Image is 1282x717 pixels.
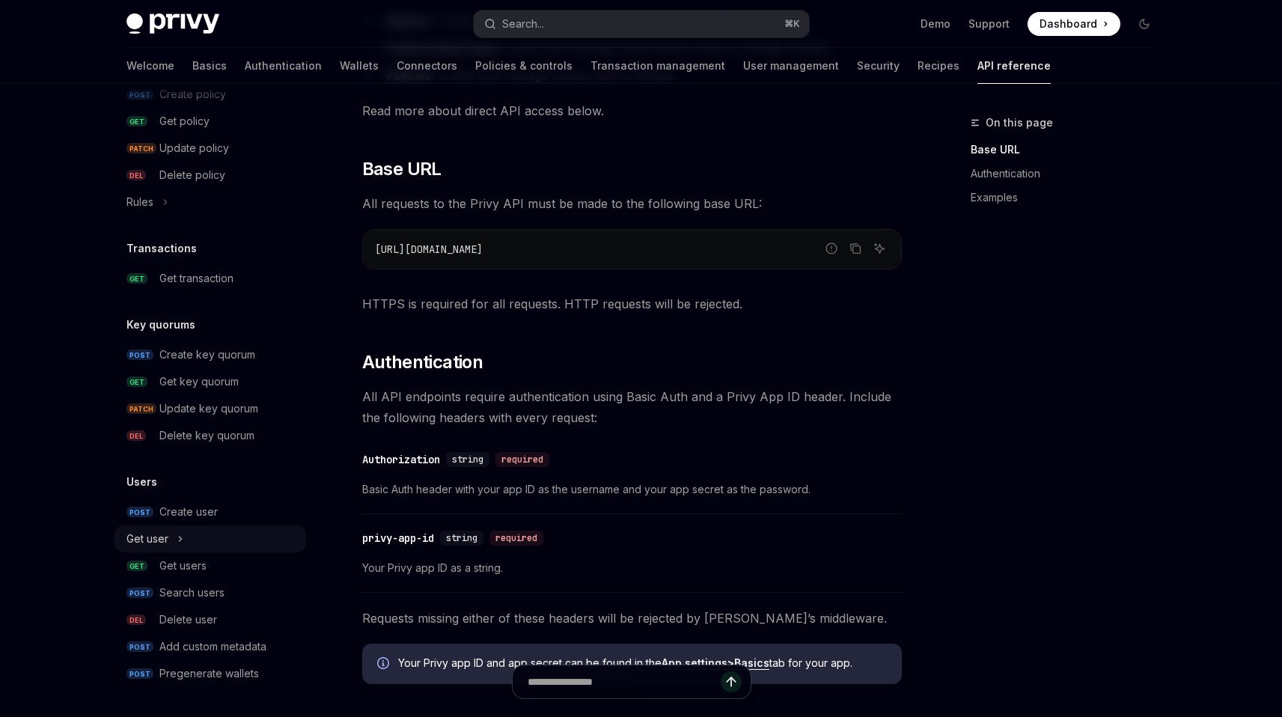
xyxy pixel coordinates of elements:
[126,403,156,415] span: PATCH
[397,48,457,84] a: Connectors
[474,10,809,37] button: Open search
[362,293,902,314] span: HTTPS is required for all requests. HTTP requests will be rejected.
[126,561,147,572] span: GET
[362,452,440,467] div: Authorization
[126,13,219,34] img: dark logo
[159,269,233,287] div: Get transaction
[126,116,147,127] span: GET
[362,350,483,374] span: Authentication
[115,265,306,292] a: GETGet transaction
[452,454,483,466] span: string
[495,452,549,467] div: required
[159,638,266,656] div: Add custom metadata
[159,139,229,157] div: Update policy
[340,48,379,84] a: Wallets
[362,157,442,181] span: Base URL
[126,668,153,680] span: POST
[721,671,742,692] button: Send message
[362,386,902,428] span: All API endpoints require authentication using Basic Auth and a Privy App ID header. Include the ...
[159,427,254,445] div: Delete key quorum
[1028,12,1120,36] a: Dashboard
[475,48,573,84] a: Policies & controls
[977,48,1051,84] a: API reference
[126,170,146,181] span: DEL
[784,18,800,30] span: ⌘ K
[159,112,210,130] div: Get policy
[115,189,306,216] button: Toggle Rules section
[971,186,1168,210] a: Examples
[126,350,153,361] span: POST
[921,16,950,31] a: Demo
[159,557,207,575] div: Get users
[398,656,887,671] span: Your Privy app ID and app secret can be found in the tab for your app.
[126,530,168,548] div: Get user
[362,480,902,498] span: Basic Auth header with your app ID as the username and your app secret as the password.
[115,633,306,660] a: POSTAdd custom metadata
[159,665,259,683] div: Pregenerate wallets
[502,15,544,33] div: Search...
[115,368,306,395] a: GETGet key quorum
[115,552,306,579] a: GETGet users
[159,166,225,184] div: Delete policy
[126,376,147,388] span: GET
[126,614,146,626] span: DEL
[115,395,306,422] a: PATCHUpdate key quorum
[159,584,225,602] div: Search users
[115,579,306,606] a: POSTSearch users
[1132,12,1156,36] button: Toggle dark mode
[662,656,727,669] strong: App settings
[245,48,322,84] a: Authentication
[115,135,306,162] a: PATCHUpdate policy
[126,239,197,257] h5: Transactions
[115,422,306,449] a: DELDelete key quorum
[159,611,217,629] div: Delete user
[126,588,153,599] span: POST
[126,143,156,154] span: PATCH
[126,316,195,334] h5: Key quorums
[126,641,153,653] span: POST
[115,162,306,189] a: DELDelete policy
[159,400,258,418] div: Update key quorum
[115,606,306,633] a: DELDelete user
[126,473,157,491] h5: Users
[822,239,841,258] button: Report incorrect code
[126,507,153,518] span: POST
[662,656,769,670] a: App settings>Basics
[446,532,477,544] span: string
[870,239,889,258] button: Ask AI
[986,114,1053,132] span: On this page
[971,138,1168,162] a: Base URL
[918,48,959,84] a: Recipes
[743,48,839,84] a: User management
[971,162,1168,186] a: Authentication
[126,48,174,84] a: Welcome
[159,346,255,364] div: Create key quorum
[528,665,721,698] input: Ask a question...
[126,430,146,442] span: DEL
[377,657,392,672] svg: Info
[489,531,543,546] div: required
[362,193,902,214] span: All requests to the Privy API must be made to the following base URL:
[375,242,483,256] span: [URL][DOMAIN_NAME]
[115,525,306,552] button: Toggle Get user section
[159,373,239,391] div: Get key quorum
[126,273,147,284] span: GET
[115,108,306,135] a: GETGet policy
[115,660,306,687] a: POSTPregenerate wallets
[362,608,902,629] span: Requests missing either of these headers will be rejected by [PERSON_NAME]’s middleware.
[846,239,865,258] button: Copy the contents from the code block
[857,48,900,84] a: Security
[968,16,1010,31] a: Support
[159,503,218,521] div: Create user
[362,559,902,577] span: Your Privy app ID as a string.
[126,193,153,211] div: Rules
[192,48,227,84] a: Basics
[1040,16,1097,31] span: Dashboard
[362,531,434,546] div: privy-app-id
[115,498,306,525] a: POSTCreate user
[115,341,306,368] a: POSTCreate key quorum
[590,48,725,84] a: Transaction management
[734,656,769,669] strong: Basics
[362,100,902,121] span: Read more about direct API access below.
